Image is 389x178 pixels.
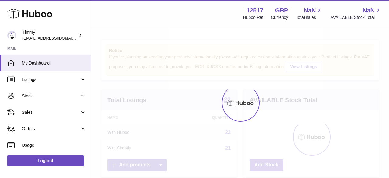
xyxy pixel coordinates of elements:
[22,36,89,40] span: [EMAIL_ADDRESS][DOMAIN_NAME]
[22,93,80,99] span: Stock
[296,6,323,20] a: NaN Total sales
[243,15,263,20] div: Huboo Ref
[22,142,86,148] span: Usage
[271,15,288,20] div: Currency
[363,6,375,15] span: NaN
[275,6,288,15] strong: GBP
[246,6,263,15] strong: 12517
[7,155,84,166] a: Log out
[330,6,382,20] a: NaN AVAILABLE Stock Total
[7,31,16,40] img: internalAdmin-12517@internal.huboo.com
[330,15,382,20] span: AVAILABLE Stock Total
[22,60,86,66] span: My Dashboard
[304,6,316,15] span: NaN
[22,110,80,115] span: Sales
[22,30,77,41] div: Timmy
[22,77,80,82] span: Listings
[22,126,80,132] span: Orders
[296,15,323,20] span: Total sales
